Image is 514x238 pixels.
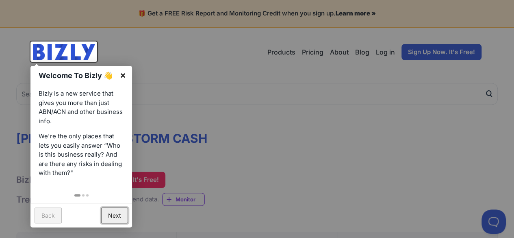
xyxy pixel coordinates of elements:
[35,207,62,223] a: Back
[101,207,128,223] a: Next
[114,66,132,84] a: ×
[39,70,115,81] h1: Welcome To Bizly 👋
[39,89,124,126] p: Bizly is a new service that gives you more than just ABN/ACN and other business info.
[39,132,124,178] p: We're the only places that lets you easily answer “Who is this business really? And are there any...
